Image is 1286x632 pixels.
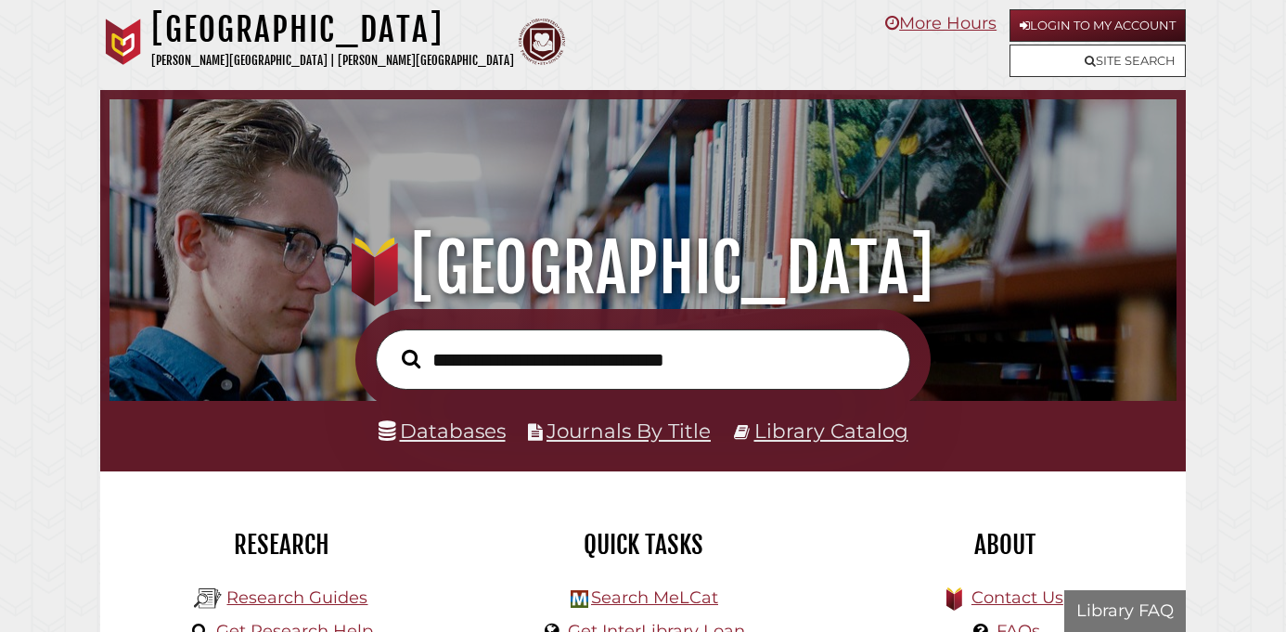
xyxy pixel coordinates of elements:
[194,585,222,613] img: Hekman Library Logo
[1010,9,1186,42] a: Login to My Account
[754,419,908,443] a: Library Catalog
[1010,45,1186,77] a: Site Search
[100,19,147,65] img: Calvin University
[226,587,367,608] a: Research Guides
[392,344,431,374] button: Search
[129,227,1157,309] h1: [GEOGRAPHIC_DATA]
[591,587,718,608] a: Search MeLCat
[402,348,421,368] i: Search
[379,419,506,443] a: Databases
[885,13,997,33] a: More Hours
[151,50,514,71] p: [PERSON_NAME][GEOGRAPHIC_DATA] | [PERSON_NAME][GEOGRAPHIC_DATA]
[151,9,514,50] h1: [GEOGRAPHIC_DATA]
[476,529,810,561] h2: Quick Tasks
[971,587,1063,608] a: Contact Us
[571,590,588,608] img: Hekman Library Logo
[519,19,565,65] img: Calvin Theological Seminary
[547,419,711,443] a: Journals By Title
[838,529,1172,561] h2: About
[114,529,448,561] h2: Research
